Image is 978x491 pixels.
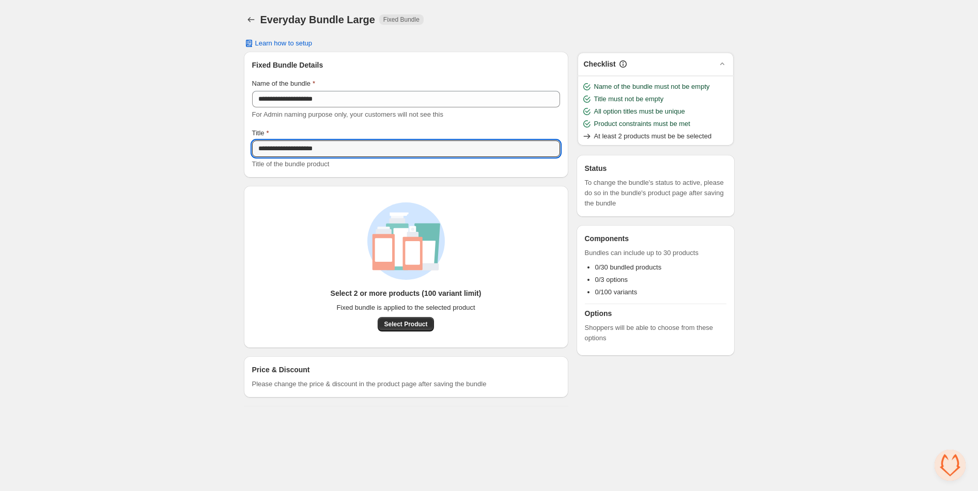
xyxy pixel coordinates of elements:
[252,78,316,89] label: Name of the bundle
[252,365,310,375] h3: Price & Discount
[585,323,726,343] span: Shoppers will be able to choose from these options
[585,178,726,209] span: To change the bundle's status to active, please do so in the bundle's product page after saving t...
[585,248,726,258] span: Bundles can include up to 30 products
[594,94,664,104] span: Title must not be empty
[244,12,258,27] button: Back
[585,163,726,173] h3: Status
[595,288,638,296] span: 0/100 variants
[260,13,375,26] h1: Everyday Bundle Large
[331,288,482,298] h3: Select 2 or more products (100 variant limit)
[595,263,662,271] span: 0/30 bundled products
[595,276,628,283] span: 0/3 options
[594,106,685,117] span: All option titles must be unique
[584,59,616,69] h3: Checklist
[384,320,427,328] span: Select Product
[252,128,269,138] label: Title
[336,303,475,313] span: Fixed bundle is applied to the selected product
[255,39,313,47] span: Learn how to setup
[594,119,690,129] span: Product constraints must be met
[935,450,966,481] div: Open chat
[594,131,712,141] span: At least 2 products must be be selected
[238,36,319,51] button: Learn how to setup
[252,110,443,118] span: For Admin naming purpose only, your customers will not see this
[378,317,433,331] button: Select Product
[594,82,710,92] span: Name of the bundle must not be empty
[252,160,330,168] span: Title of the bundle product
[252,379,487,389] span: Please change the price & discount in the product page after saving the bundle
[383,15,420,24] span: Fixed Bundle
[252,60,560,70] h3: Fixed Bundle Details
[585,233,629,244] h3: Components
[585,308,726,319] h3: Options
